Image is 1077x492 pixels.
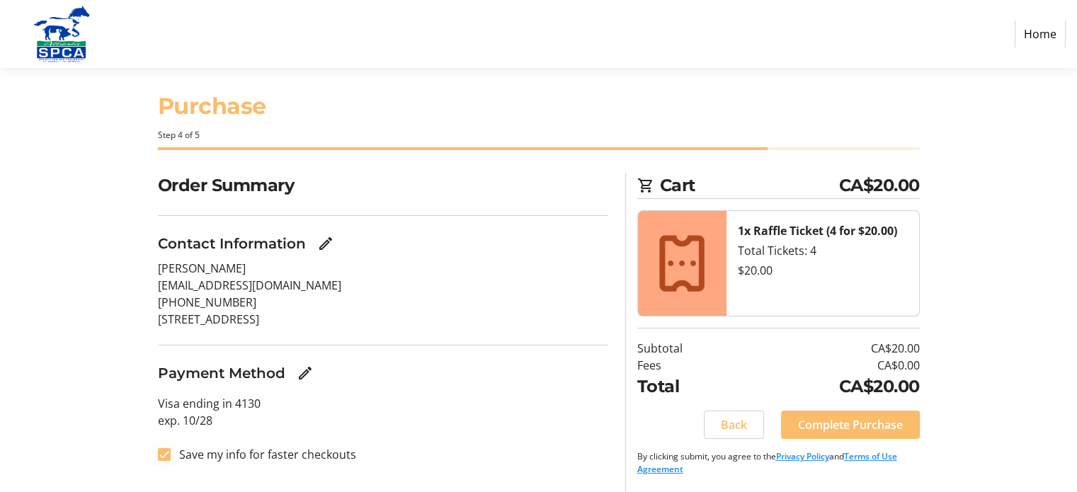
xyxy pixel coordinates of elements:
[158,129,920,142] div: Step 4 of 5
[158,233,306,254] h3: Contact Information
[739,340,920,357] td: CA$20.00
[158,362,285,384] h3: Payment Method
[739,374,920,399] td: CA$20.00
[637,340,739,357] td: Subtotal
[291,359,319,387] button: Edit Payment Method
[158,173,608,198] h2: Order Summary
[739,357,920,374] td: CA$0.00
[158,395,608,429] p: Visa ending in 4130 exp. 10/28
[158,89,920,123] h1: Purchase
[171,446,356,463] label: Save my info for faster checkouts
[158,311,608,328] p: [STREET_ADDRESS]
[721,416,747,433] span: Back
[637,374,739,399] td: Total
[704,411,764,439] button: Back
[781,411,920,439] button: Complete Purchase
[158,294,608,311] p: [PHONE_NUMBER]
[738,242,908,259] div: Total Tickets: 4
[1015,21,1066,47] a: Home
[637,450,897,475] a: Terms of Use Agreement
[660,173,839,198] span: Cart
[738,223,897,239] strong: 1x Raffle Ticket (4 for $20.00)
[637,450,920,476] p: By clicking submit, you agree to the and
[776,450,829,462] a: Privacy Policy
[738,262,908,279] div: $20.00
[312,229,340,258] button: Edit Contact Information
[11,6,112,62] img: Alberta SPCA's Logo
[158,260,608,277] p: [PERSON_NAME]
[158,277,608,294] p: [EMAIL_ADDRESS][DOMAIN_NAME]
[637,357,739,374] td: Fees
[839,173,920,198] span: CA$20.00
[798,416,903,433] span: Complete Purchase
